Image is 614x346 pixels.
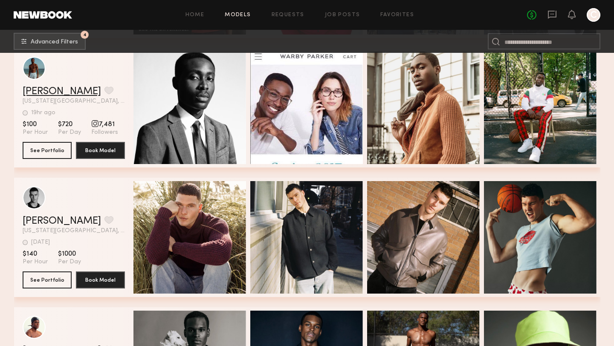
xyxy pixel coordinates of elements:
[58,250,81,258] span: $1000
[23,98,125,104] span: [US_STATE][GEOGRAPHIC_DATA], [GEOGRAPHIC_DATA]
[14,33,86,50] button: 4Advanced Filters
[23,216,101,226] a: [PERSON_NAME]
[185,12,205,18] a: Home
[272,12,304,18] a: Requests
[23,228,125,234] span: [US_STATE][GEOGRAPHIC_DATA], [GEOGRAPHIC_DATA]
[23,258,48,266] span: Per Hour
[58,129,81,136] span: Per Day
[31,110,55,116] div: 19hr ago
[76,142,125,159] button: Book Model
[91,120,118,129] span: 7,481
[23,250,48,258] span: $140
[31,239,50,245] div: [DATE]
[23,120,48,129] span: $100
[31,39,78,45] span: Advanced Filters
[23,129,48,136] span: Per Hour
[83,33,87,37] span: 4
[380,12,414,18] a: Favorites
[76,271,125,288] button: Book Model
[225,12,251,18] a: Models
[23,142,72,159] button: See Portfolio
[91,129,118,136] span: Followers
[23,86,101,97] a: [PERSON_NAME]
[23,271,72,288] button: See Portfolio
[587,8,600,22] a: C
[58,120,81,129] span: $720
[325,12,360,18] a: Job Posts
[58,258,81,266] span: Per Day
